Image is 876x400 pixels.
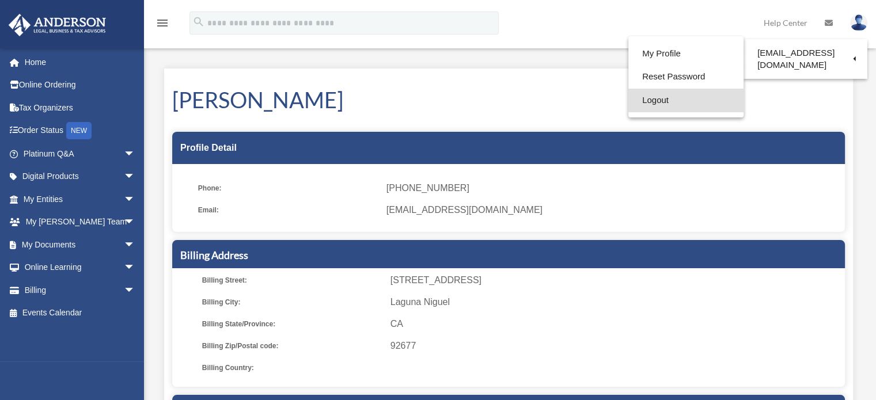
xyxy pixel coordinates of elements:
[390,272,841,288] span: [STREET_ADDRESS]
[390,294,841,310] span: Laguna Niguel
[66,122,92,139] div: NEW
[192,16,205,28] i: search
[124,256,147,280] span: arrow_drop_down
[5,14,109,36] img: Anderson Advisors Platinum Portal
[8,74,153,97] a: Online Ordering
[198,180,378,196] span: Phone:
[8,51,153,74] a: Home
[8,119,153,143] a: Order StatusNEW
[202,294,382,310] span: Billing City:
[628,65,744,89] a: Reset Password
[124,211,147,234] span: arrow_drop_down
[8,142,153,165] a: Platinum Q&Aarrow_drop_down
[8,302,153,325] a: Events Calendar
[124,279,147,302] span: arrow_drop_down
[172,85,845,115] h1: [PERSON_NAME]
[8,211,153,234] a: My [PERSON_NAME] Teamarrow_drop_down
[156,16,169,30] i: menu
[8,279,153,302] a: Billingarrow_drop_down
[172,132,845,164] div: Profile Detail
[180,248,837,262] h5: Billing Address
[628,89,744,112] a: Logout
[124,188,147,211] span: arrow_drop_down
[202,360,382,376] span: Billing Country:
[156,20,169,30] a: menu
[202,338,382,354] span: Billing Zip/Postal code:
[124,165,147,189] span: arrow_drop_down
[8,165,153,188] a: Digital Productsarrow_drop_down
[124,233,147,257] span: arrow_drop_down
[744,42,867,76] a: [EMAIL_ADDRESS][DOMAIN_NAME]
[202,316,382,332] span: Billing State/Province:
[8,233,153,256] a: My Documentsarrow_drop_down
[8,96,153,119] a: Tax Organizers
[202,272,382,288] span: Billing Street:
[124,142,147,166] span: arrow_drop_down
[8,256,153,279] a: Online Learningarrow_drop_down
[386,202,837,218] span: [EMAIL_ADDRESS][DOMAIN_NAME]
[850,14,867,31] img: User Pic
[390,316,841,332] span: CA
[628,42,744,66] a: My Profile
[390,338,841,354] span: 92677
[8,188,153,211] a: My Entitiesarrow_drop_down
[198,202,378,218] span: Email:
[386,180,837,196] span: [PHONE_NUMBER]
